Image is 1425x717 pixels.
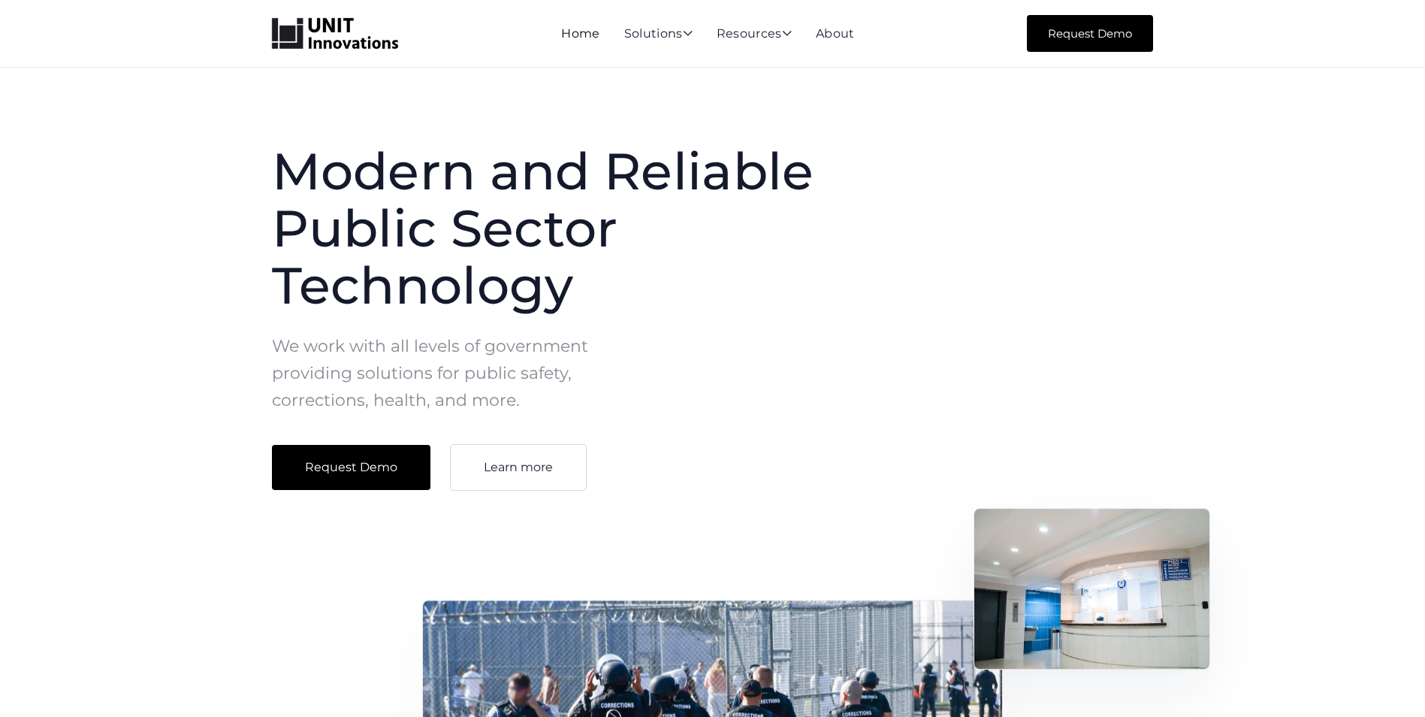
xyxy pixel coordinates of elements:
a: Request Demo [1027,15,1153,52]
div: Solutions [624,28,693,41]
iframe: Chat Widget [1350,645,1425,717]
div: Resources [717,28,792,41]
h1: Modern and Reliable Public Sector Technology [272,143,886,314]
span:  [782,27,792,39]
a: Request Demo [272,445,430,490]
p: We work with all levels of government providing solutions for public safety, corrections, health,... [272,333,618,414]
a: home [272,18,398,50]
a: About [816,26,855,41]
div: Solutions [624,28,693,41]
span:  [683,27,693,39]
a: Home [561,26,599,41]
a: Learn more [450,444,587,491]
div: Resources [717,28,792,41]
